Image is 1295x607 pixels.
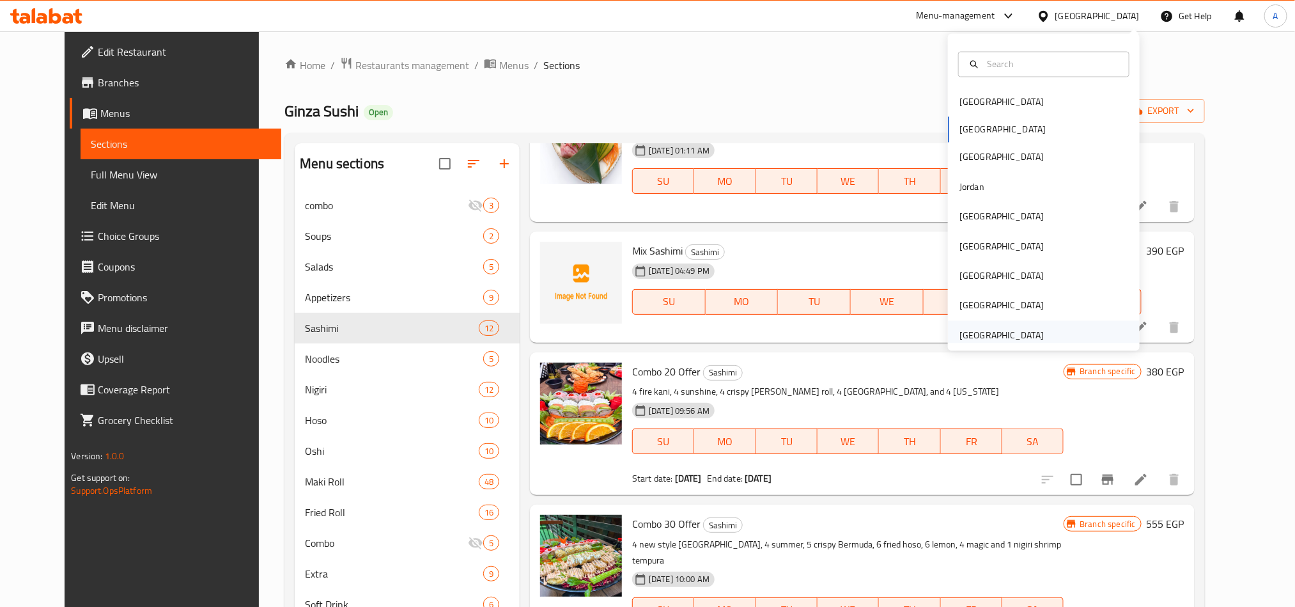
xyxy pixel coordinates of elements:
[699,432,750,451] span: MO
[1133,199,1149,214] a: Edit menu item
[458,148,489,179] span: Sort sections
[479,507,499,519] span: 16
[484,292,499,304] span: 9
[946,172,997,191] span: FR
[305,259,483,274] span: Salads
[479,382,499,397] div: items
[1159,464,1190,495] button: delete
[959,95,1044,109] div: [GEOGRAPHIC_DATA]
[100,106,270,121] span: Menus
[98,351,270,367] span: Upsell
[305,443,479,459] div: Oshi
[489,148,520,179] button: Add section
[305,535,468,551] span: Combo
[644,405,715,417] span: [DATE] 09:56 AM
[305,413,479,428] div: Hoso
[305,320,479,336] span: Sashimi
[499,58,529,73] span: Menus
[295,221,520,251] div: Soups2
[483,228,499,244] div: items
[1122,99,1205,123] button: export
[284,58,325,73] a: Home
[1273,9,1278,23] span: A
[703,517,743,533] div: Sashimi
[1147,363,1184,381] h6: 380 EGP
[761,432,812,451] span: TU
[71,448,102,464] span: Version:
[694,168,756,194] button: MO
[756,168,818,194] button: TU
[295,466,520,497] div: Maki Roll48
[305,198,468,213] span: combo
[284,97,359,125] span: Ginza Sushi
[1074,518,1140,530] span: Branch specific
[295,497,520,528] div: Fried Roll16
[540,242,622,324] img: Mix Sashimi
[823,432,874,451] span: WE
[1002,429,1064,454] button: SA
[704,518,742,533] span: Sashimi
[479,445,499,457] span: 10
[81,159,281,190] a: Full Menu View
[98,44,270,59] span: Edit Restaurant
[924,289,996,315] button: TH
[70,313,281,343] a: Menu disclaimer
[295,313,520,343] div: Sashimi12
[706,289,779,315] button: MO
[98,290,270,305] span: Promotions
[295,251,520,282] div: Salads5
[632,470,673,487] span: Start date:
[1074,365,1140,377] span: Branch specific
[484,57,529,74] a: Menus
[431,150,458,177] span: Select all sections
[879,168,940,194] button: TH
[468,198,483,213] svg: Inactive section
[295,558,520,589] div: Extra9
[70,282,281,313] a: Promotions
[70,251,281,282] a: Coupons
[756,429,818,454] button: TU
[543,58,580,73] span: Sections
[851,289,924,315] button: WE
[305,351,483,367] div: Noodles
[305,566,483,581] div: Extra
[295,343,520,374] div: Noodles5
[959,150,1044,164] div: [GEOGRAPHIC_DATA]
[295,436,520,466] div: Oshi10
[632,241,683,260] span: Mix Sashimi
[98,320,270,336] span: Menu disclaimer
[632,514,701,533] span: Combo 30 Offer
[70,405,281,436] a: Grocery Checklist
[91,198,270,213] span: Edit Menu
[632,168,694,194] button: SU
[1063,466,1090,493] span: Select to update
[305,290,483,305] div: Appetizers
[70,343,281,374] a: Upsell
[479,384,499,396] span: 12
[98,413,270,428] span: Grocery Checklist
[305,228,483,244] span: Soups
[355,58,469,73] span: Restaurants management
[305,474,479,489] span: Maki Roll
[632,384,1064,400] p: 4 fire kani, 4 sunshine, 4 crispy [PERSON_NAME] roll, 4 [GEOGRAPHIC_DATA], and 4 [US_STATE]
[694,429,756,454] button: MO
[946,432,997,451] span: FR
[483,198,499,213] div: items
[1159,191,1190,222] button: delete
[70,374,281,405] a: Coverage Report
[941,429,1002,454] button: FR
[959,299,1044,313] div: [GEOGRAPHIC_DATA]
[1055,9,1140,23] div: [GEOGRAPHIC_DATA]
[70,67,281,98] a: Branches
[761,172,812,191] span: TU
[484,261,499,273] span: 5
[364,107,393,118] span: Open
[295,374,520,405] div: Nigiri12
[98,259,270,274] span: Coupons
[959,210,1044,224] div: [GEOGRAPHIC_DATA]
[675,470,702,487] b: [DATE]
[479,322,499,335] span: 12
[295,282,520,313] div: Appetizers9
